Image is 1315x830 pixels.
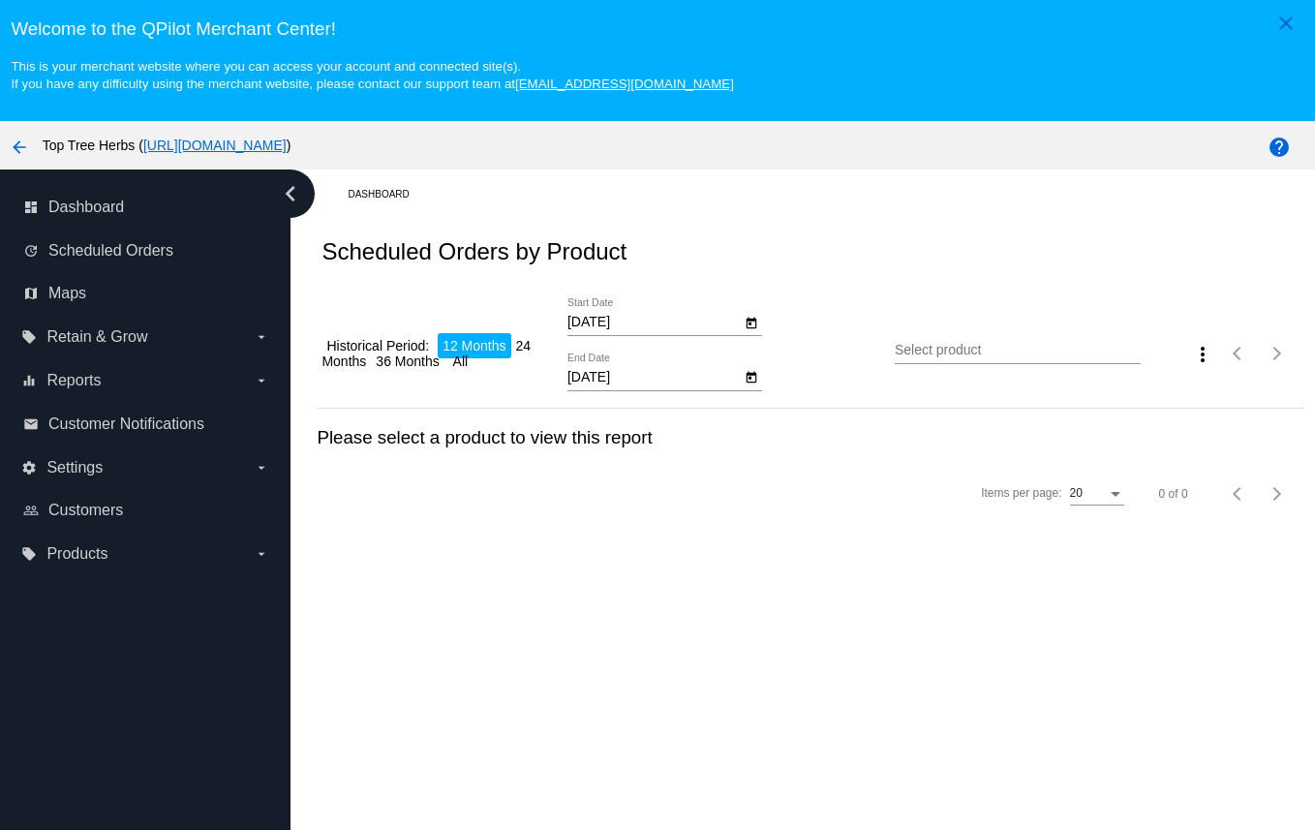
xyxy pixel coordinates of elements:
[321,333,434,358] li: Historical Period:
[567,370,742,385] input: End Date
[46,459,103,476] span: Settings
[742,312,762,332] button: Open calendar
[21,329,37,345] i: local_offer
[438,333,510,358] li: 12 Months
[46,545,107,563] span: Products
[1268,136,1291,159] mat-icon: help
[23,200,39,215] i: dashboard
[21,373,37,388] i: equalizer
[48,242,173,260] span: Scheduled Orders
[254,460,269,476] i: arrow_drop_down
[23,503,39,518] i: people_outline
[21,546,37,562] i: local_offer
[143,138,287,153] a: [URL][DOMAIN_NAME]
[567,315,742,330] input: Start Date
[1191,343,1214,366] mat-icon: more_vert
[23,278,269,309] a: map Maps
[23,409,269,440] a: email Customer Notifications
[46,328,147,346] span: Retain & Grow
[48,285,86,302] span: Maps
[11,18,1303,40] h3: Welcome to the QPilot Merchant Center!
[1258,334,1297,373] button: Next page
[254,329,269,345] i: arrow_drop_down
[11,59,733,91] small: This is your merchant website where you can access your account and connected site(s). If you hav...
[348,179,426,209] a: Dashboard
[1070,486,1083,500] span: 20
[1219,475,1258,513] button: Previous page
[23,235,269,266] a: update Scheduled Orders
[46,372,101,389] span: Reports
[321,238,627,265] h2: Scheduled Orders by Product
[23,495,269,526] a: people_outline Customers
[742,366,762,386] button: Open calendar
[981,486,1061,500] div: Items per page:
[48,415,204,433] span: Customer Notifications
[23,286,39,301] i: map
[515,77,734,91] a: [EMAIL_ADDRESS][DOMAIN_NAME]
[8,136,31,159] mat-icon: arrow_back
[254,546,269,562] i: arrow_drop_down
[1274,12,1298,35] mat-icon: close
[275,178,306,209] i: chevron_left
[1070,487,1124,501] mat-select: Items per page:
[23,192,269,223] a: dashboard Dashboard
[254,373,269,388] i: arrow_drop_down
[371,349,443,374] li: 36 Months
[23,416,39,432] i: email
[1219,334,1258,373] button: Previous page
[1258,475,1297,513] button: Next page
[321,333,531,374] li: 24 Months
[21,460,37,476] i: settings
[1159,487,1188,501] div: 0 of 0
[448,349,474,374] li: All
[43,138,291,153] span: Top Tree Herbs ( )
[317,427,1303,448] h3: Please select a product to view this report
[48,199,124,216] span: Dashboard
[895,343,1141,358] input: Select product
[23,243,39,259] i: update
[48,502,123,519] span: Customers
